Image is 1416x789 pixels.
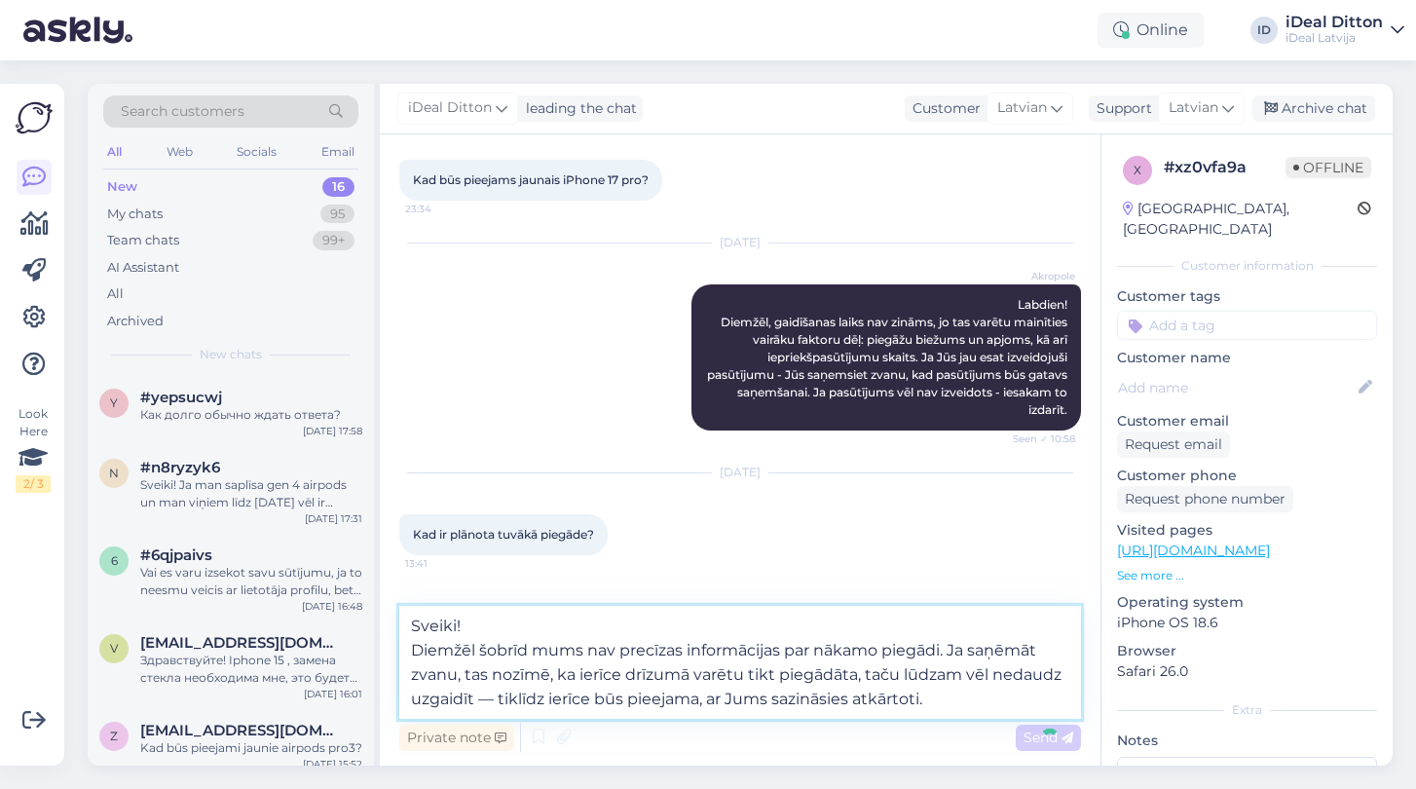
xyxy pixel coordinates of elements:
span: Seen ✓ 10:58 [1002,432,1075,446]
p: Customer tags [1117,286,1377,307]
span: 23:34 [405,202,478,216]
p: Customer phone [1117,466,1377,486]
div: 99+ [313,231,354,250]
div: 16 [322,177,354,197]
a: [URL][DOMAIN_NAME] [1117,542,1270,559]
div: Online [1098,13,1204,48]
div: Look Here [16,405,51,493]
div: Sveiki! Ja man saplīsa gen 4 airpods un man viņiem līdz [DATE] vēl ir garantīja, bet nav čeks un ... [140,476,362,511]
span: #6qjpaivs [140,546,212,564]
div: AI Assistant [107,258,179,278]
span: vbjt@mail.ru [140,634,343,652]
p: Browser [1117,641,1377,661]
div: Customer [905,98,981,119]
div: Archived [107,312,164,331]
input: Add a tag [1117,311,1377,340]
span: Kad būs pieejams jaunais iPhone 17 pro? [413,172,649,187]
div: [DATE] [399,234,1081,251]
span: x [1134,163,1141,177]
span: z [110,729,118,743]
div: Web [163,139,197,165]
div: Archive chat [1252,95,1375,122]
div: [DATE] [399,464,1081,481]
p: Safari 26.0 [1117,661,1377,682]
div: Kad būs pieejami jaunie airpods pro3? [140,739,362,757]
div: [DATE] 16:48 [302,599,362,614]
span: y [110,395,118,410]
span: 13:41 [405,556,478,571]
span: 6 [111,553,118,568]
span: #n8ryzyk6 [140,459,220,476]
span: iDeal Ditton [408,97,492,119]
div: iDeal Latvija [1286,30,1383,46]
div: [DATE] 17:58 [303,424,362,438]
div: Extra [1117,701,1377,719]
div: iDeal Ditton [1286,15,1383,30]
a: iDeal DittoniDeal Latvija [1286,15,1404,46]
span: n [109,466,119,480]
span: New chats [200,346,262,363]
div: Team chats [107,231,179,250]
p: Notes [1117,731,1377,751]
p: Visited pages [1117,520,1377,541]
span: v [110,641,118,656]
div: [DATE] 16:01 [304,687,362,701]
span: Kad ir plānota tuvākā piegāde? [413,527,594,542]
div: New [107,177,137,197]
div: Как долго обычно ждать ответа? [140,406,362,424]
div: Email [317,139,358,165]
div: ID [1250,17,1278,44]
span: #yepsucwj [140,389,222,406]
div: All [103,139,126,165]
div: Vai es varu izsekot savu sūtījumu, ja to neesmu veicis ar lietotāja profilu, bet gan kā viesis? [140,564,362,599]
div: [DATE] 15:52 [303,757,362,771]
div: Socials [233,139,280,165]
span: Labdien! Diemžēl, gaidīšanas laiks nav zināms, jo tas varētu mainīties vairāku faktoru dēļ: piegā... [707,297,1070,417]
div: # xz0vfa9a [1164,156,1286,179]
div: My chats [107,205,163,224]
div: 95 [320,205,354,224]
p: Customer name [1117,348,1377,368]
div: [GEOGRAPHIC_DATA], [GEOGRAPHIC_DATA] [1123,199,1358,240]
p: See more ... [1117,567,1377,584]
p: Customer email [1117,411,1377,432]
input: Add name [1118,377,1355,398]
div: Request phone number [1117,486,1293,512]
img: Askly Logo [16,99,53,136]
p: iPhone OS 18.6 [1117,613,1377,633]
span: zvaigznitea@gmail.com [140,722,343,739]
div: Customer information [1117,257,1377,275]
span: Latvian [1169,97,1218,119]
span: Offline [1286,157,1371,178]
div: 2 / 3 [16,475,51,493]
p: Operating system [1117,592,1377,613]
div: Здравствуйте! Iphone 15 , замена стекла необходима мне, это будет оригинальное стекло? [140,652,362,687]
div: Support [1089,98,1152,119]
span: Akropole [1002,269,1075,283]
span: Search customers [121,101,244,122]
div: All [107,284,124,304]
div: [DATE] 17:31 [305,511,362,526]
div: leading the chat [518,98,637,119]
span: Latvian [997,97,1047,119]
div: Request email [1117,432,1230,458]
